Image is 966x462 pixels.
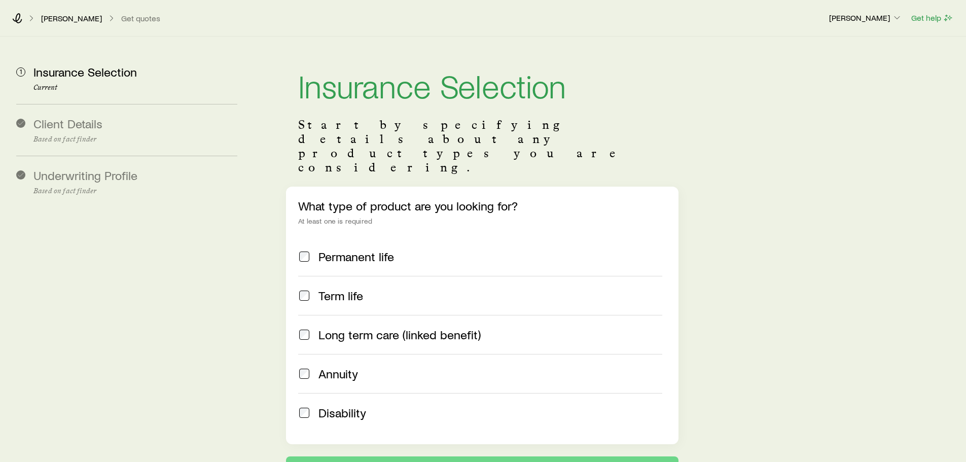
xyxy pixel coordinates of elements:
[299,252,309,262] input: Permanent life
[33,135,237,144] p: Based on fact finder
[911,12,954,24] button: Get help
[16,67,25,77] span: 1
[121,14,161,23] button: Get quotes
[33,64,137,79] span: Insurance Selection
[829,13,902,23] p: [PERSON_NAME]
[33,84,237,92] p: Current
[318,406,366,420] span: Disability
[299,291,309,301] input: Term life
[318,289,363,303] span: Term life
[33,168,137,183] span: Underwriting Profile
[318,328,481,342] span: Long term care (linked benefit)
[299,369,309,379] input: Annuity
[298,199,666,213] p: What type of product are you looking for?
[298,69,666,101] h1: Insurance Selection
[318,250,394,264] span: Permanent life
[298,118,666,174] p: Start by specifying details about any product types you are considering.
[299,408,309,418] input: Disability
[299,330,309,340] input: Long term care (linked benefit)
[33,187,237,195] p: Based on fact finder
[41,14,102,23] a: [PERSON_NAME]
[33,116,102,131] span: Client Details
[318,367,358,381] span: Annuity
[298,217,666,225] div: At least one is required
[829,12,903,24] button: [PERSON_NAME]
